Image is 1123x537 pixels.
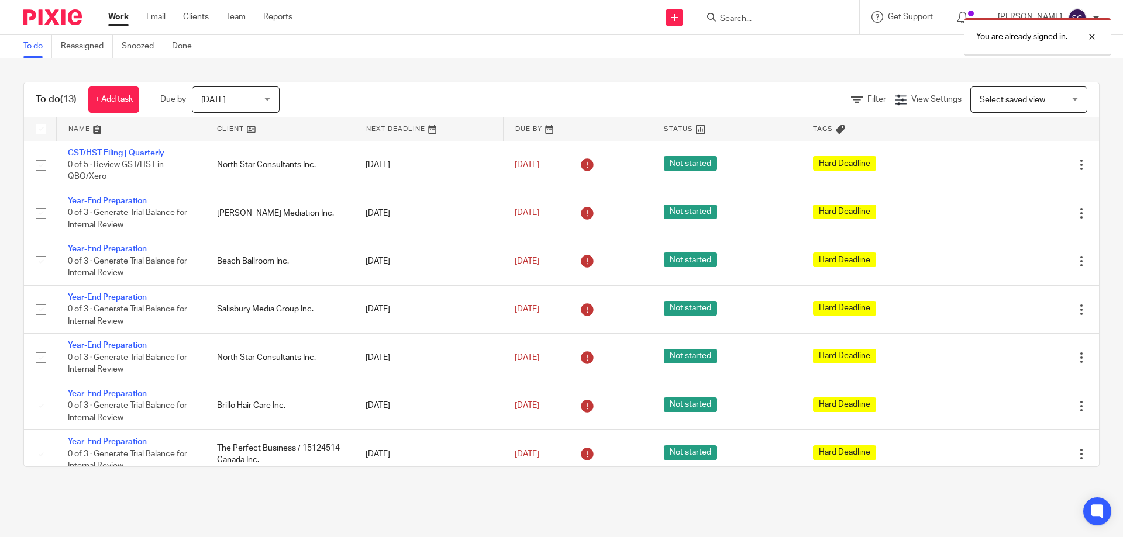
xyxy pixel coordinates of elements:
td: [DATE] [354,334,503,382]
a: Year-End Preparation [68,197,147,205]
span: 0 of 3 · Generate Trial Balance for Internal Review [68,401,187,422]
span: Not started [664,349,717,363]
span: 0 of 5 · Review GST/HST in QBO/Xero [68,161,164,181]
p: Due by [160,93,186,105]
p: You are already signed in. [976,31,1067,43]
span: Hard Deadline [813,252,876,267]
span: [DATE] [515,161,539,169]
span: 0 of 3 · Generate Trial Balance for Internal Review [68,305,187,325]
a: Year-End Preparation [68,245,147,253]
span: View Settings [911,95,962,103]
h1: To do [36,93,77,106]
a: GST/HST Filing | Quarterly [68,149,164,157]
span: Hard Deadline [813,205,876,219]
span: [DATE] [515,209,539,217]
a: Clients [183,11,209,23]
span: 0 of 3 · Generate Trial Balance for Internal Review [68,354,187,374]
img: svg%3E [1068,8,1087,27]
span: Hard Deadline [813,156,876,171]
td: The Perfect Business / 15124514 Canada Inc. [205,430,354,478]
span: Select saved view [980,96,1045,104]
td: North Star Consultants Inc. [205,141,354,189]
span: Not started [664,252,717,267]
td: Brillo Hair Care Inc. [205,382,354,429]
span: 0 of 3 · Generate Trial Balance for Internal Review [68,209,187,230]
td: North Star Consultants Inc. [205,334,354,382]
span: Not started [664,205,717,219]
a: Team [226,11,246,23]
td: [PERSON_NAME] Mediation Inc. [205,189,354,237]
td: [DATE] [354,430,503,478]
td: [DATE] [354,382,503,429]
span: Hard Deadline [813,349,876,363]
a: Reports [263,11,292,23]
a: Work [108,11,129,23]
a: Year-End Preparation [68,438,147,446]
span: [DATE] [515,450,539,458]
span: [DATE] [515,257,539,265]
span: Not started [664,301,717,316]
td: [DATE] [354,141,503,189]
a: To do [23,35,52,58]
span: Hard Deadline [813,445,876,460]
span: Filter [867,95,886,103]
span: [DATE] [515,305,539,313]
span: Hard Deadline [813,301,876,316]
a: + Add task [88,86,139,113]
span: [DATE] [515,354,539,362]
span: 0 of 3 · Generate Trial Balance for Internal Review [68,450,187,470]
a: Year-End Preparation [68,293,147,302]
img: Pixie [23,9,82,25]
a: Reassigned [61,35,113,58]
a: Email [146,11,166,23]
span: [DATE] [201,96,226,104]
a: Year-End Preparation [68,341,147,349]
span: Not started [664,156,717,171]
span: 0 of 3 · Generate Trial Balance for Internal Review [68,257,187,278]
span: (13) [60,95,77,104]
span: [DATE] [515,401,539,410]
a: Snoozed [122,35,163,58]
a: Done [172,35,201,58]
span: Tags [813,126,833,132]
td: [DATE] [354,237,503,285]
td: [DATE] [354,189,503,237]
a: Year-End Preparation [68,390,147,398]
td: Beach Ballroom Inc. [205,237,354,285]
td: Salisbury Media Group Inc. [205,285,354,333]
td: [DATE] [354,285,503,333]
span: Not started [664,445,717,460]
span: Hard Deadline [813,397,876,412]
span: Not started [664,397,717,412]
